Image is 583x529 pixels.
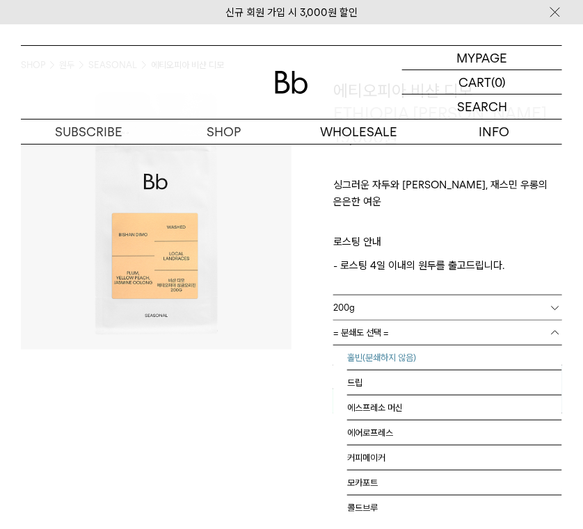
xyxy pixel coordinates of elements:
p: 싱그러운 자두와 [PERSON_NAME], 재스민 우롱의 은은한 여운 [333,177,562,217]
img: 로고 [275,71,308,94]
p: 로스팅 안내 [333,234,562,257]
span: = 분쇄도 선택 = [333,320,389,345]
a: SHOP [157,120,292,144]
p: CART [458,70,491,94]
a: SUBSCRIBE [21,120,157,144]
li: 콜드브루 [347,496,562,521]
p: - 로스팅 4일 이내의 원두를 출고드립니다. [333,257,562,274]
li: 모카포트 [347,471,562,496]
p: WHOLESALE [291,120,427,144]
a: MYPAGE [402,46,562,70]
li: 에스프레소 머신 [347,396,562,421]
p: ㅤ [333,217,562,234]
p: INFO [427,120,563,144]
p: SEARCH [457,95,507,119]
a: 신규 회원 가입 시 3,000원 할인 [225,6,358,19]
img: 에티오피아 비샨 디모 [21,79,291,350]
span: 200g [333,295,355,320]
p: (0) [491,70,506,94]
span: 원 [383,127,398,147]
li: 드립 [347,371,562,396]
li: 커피메이커 [347,446,562,471]
p: MYPAGE [457,46,508,70]
li: 홀빈(분쇄하지 않음) [347,345,562,371]
a: CART (0) [402,70,562,95]
li: 에어로프레스 [347,421,562,446]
